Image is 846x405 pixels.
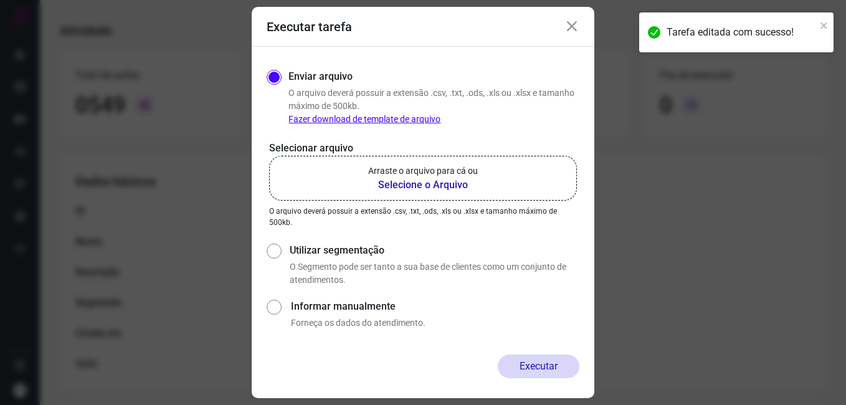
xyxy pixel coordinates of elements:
button: close [820,17,829,32]
p: Forneça os dados do atendimento. [291,317,579,330]
label: Informar manualmente [291,299,579,314]
p: Arraste o arquivo para cá ou [368,164,478,178]
label: Utilizar segmentação [290,243,579,258]
p: Selecionar arquivo [269,141,577,156]
b: Selecione o Arquivo [368,178,478,193]
label: Enviar arquivo [288,69,353,84]
p: O Segmento pode ser tanto a sua base de clientes como um conjunto de atendimentos. [290,260,579,287]
div: Tarefa editada com sucesso! [667,25,816,40]
h3: Executar tarefa [267,19,352,34]
p: O arquivo deverá possuir a extensão .csv, .txt, .ods, .xls ou .xlsx e tamanho máximo de 500kb. [288,87,579,126]
button: Executar [498,355,579,378]
a: Fazer download de template de arquivo [288,114,440,124]
p: O arquivo deverá possuir a extensão .csv, .txt, .ods, .xls ou .xlsx e tamanho máximo de 500kb. [269,206,577,228]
